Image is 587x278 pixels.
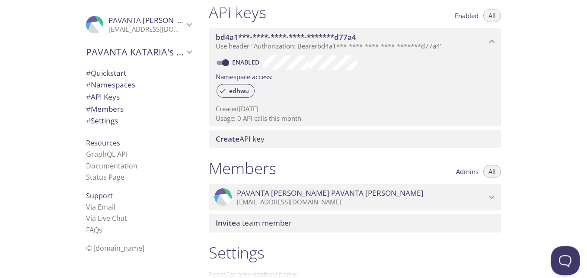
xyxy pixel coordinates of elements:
div: Quickstart [79,67,198,79]
div: Namespaces [79,79,198,91]
label: Namespace access: [216,70,273,82]
h1: Settings [209,243,501,262]
p: Usage: 0 API calls this month [216,114,494,123]
div: PAVANTA KATARIA PAVANTA KATARIA [209,184,501,211]
div: PAVANTA KATARIA PAVANTA KATARIA [79,10,198,39]
iframe: Help Scout Beacon - Open [551,246,580,275]
div: API Keys [79,91,198,103]
a: GraphQL API [86,149,128,159]
span: Namespaces [86,80,135,90]
p: [EMAIL_ADDRESS][DOMAIN_NAME] [108,25,184,34]
div: PAVANTA KATARIA's team [79,41,198,63]
h1: API keys [209,3,266,22]
div: Create API Key [209,130,501,148]
span: API Keys [86,92,120,102]
p: [EMAIL_ADDRESS][DOMAIN_NAME] [237,198,486,207]
div: edhwu [217,84,255,98]
span: API key [216,134,265,144]
a: Via Email [86,202,115,212]
span: Create [216,134,239,144]
span: PAVANTA KATARIA's team [86,46,184,58]
span: © [DOMAIN_NAME] [86,243,144,253]
a: Via Live Chat [86,213,127,223]
span: edhwu [224,87,254,95]
a: Status Page [86,172,124,182]
span: Support [86,191,113,200]
span: PAVANTA [PERSON_NAME] PAVANTA [PERSON_NAME] [237,188,424,198]
span: # [86,80,91,90]
a: Enabled [231,58,263,66]
button: All [483,9,501,22]
h1: Members [209,158,276,178]
button: Enabled [450,9,484,22]
a: Documentation [86,161,137,171]
button: Admins [451,165,484,178]
div: Team Settings [79,115,198,127]
span: Members [86,104,124,114]
span: Settings [86,116,118,126]
span: PAVANTA [PERSON_NAME] PAVANTA [PERSON_NAME] [108,15,295,25]
span: Quickstart [86,68,126,78]
button: All [483,165,501,178]
span: # [86,92,91,102]
a: FAQ [86,225,102,235]
span: a team member [216,218,292,228]
span: # [86,116,91,126]
span: # [86,68,91,78]
span: Resources [86,138,120,148]
div: Members [79,103,198,115]
div: Invite a team member [209,214,501,232]
span: # [86,104,91,114]
span: Invite [216,218,236,228]
p: Created [DATE] [216,104,494,113]
span: s [99,225,102,235]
